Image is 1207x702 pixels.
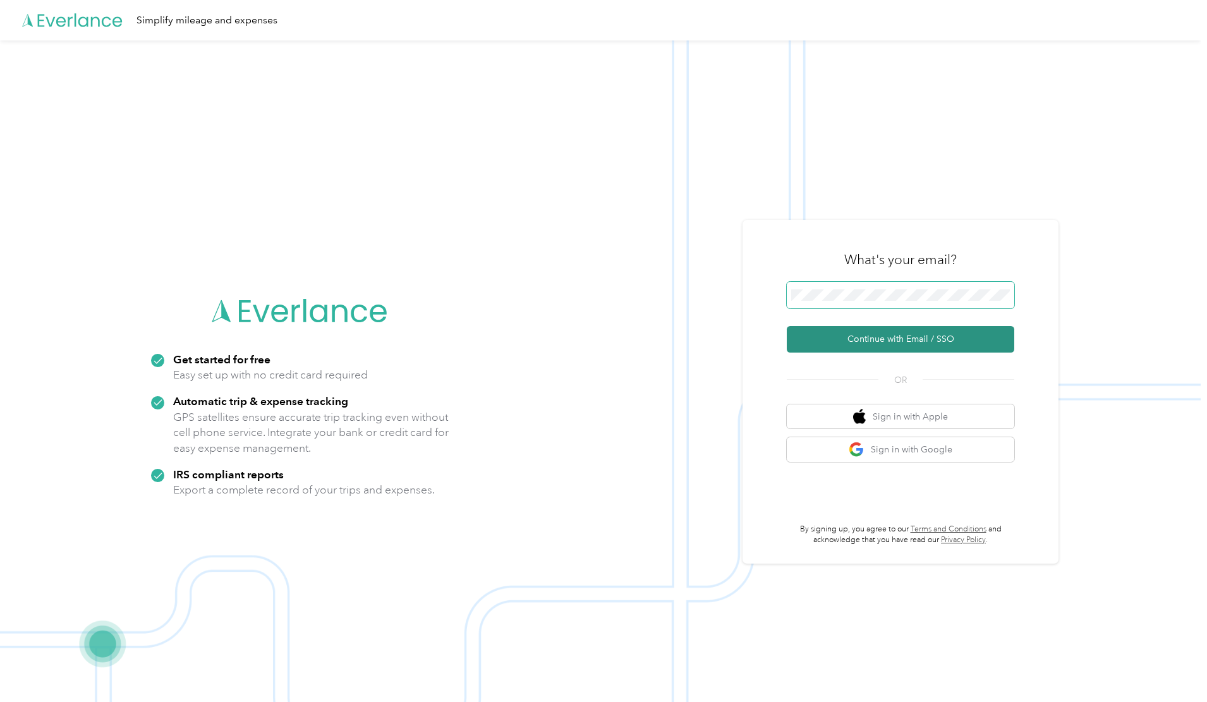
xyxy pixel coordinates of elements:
[911,524,986,534] a: Terms and Conditions
[878,373,923,387] span: OR
[173,394,348,408] strong: Automatic trip & expense tracking
[787,437,1014,462] button: google logoSign in with Google
[173,353,270,366] strong: Get started for free
[844,251,957,269] h3: What's your email?
[173,367,368,383] p: Easy set up with no credit card required
[173,468,284,481] strong: IRS compliant reports
[853,409,866,425] img: apple logo
[173,482,435,498] p: Export a complete record of your trips and expenses.
[941,535,986,545] a: Privacy Policy
[849,442,864,457] img: google logo
[173,409,449,456] p: GPS satellites ensure accurate trip tracking even without cell phone service. Integrate your bank...
[787,326,1014,353] button: Continue with Email / SSO
[787,524,1014,546] p: By signing up, you agree to our and acknowledge that you have read our .
[787,404,1014,429] button: apple logoSign in with Apple
[136,13,277,28] div: Simplify mileage and expenses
